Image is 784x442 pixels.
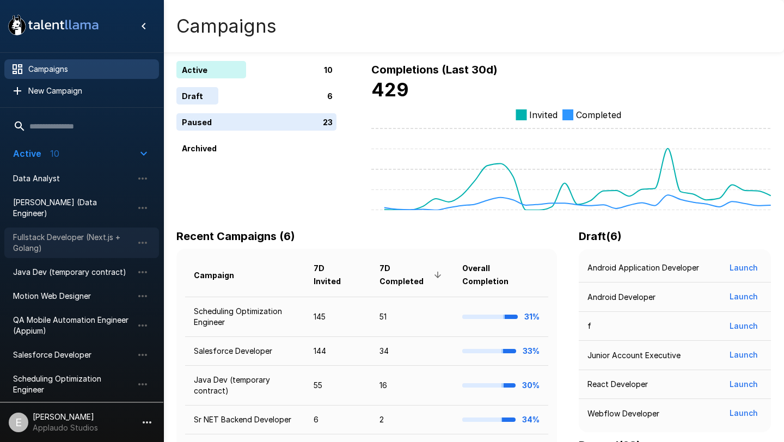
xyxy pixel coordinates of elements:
[314,262,362,288] span: 7D Invited
[725,345,762,365] button: Launch
[305,406,371,434] td: 6
[305,297,371,336] td: 145
[371,337,454,366] td: 34
[323,116,333,128] p: 23
[185,297,305,336] td: Scheduling Optimization Engineer
[587,262,699,273] p: Android Application Developer
[185,366,305,406] td: Java Dev (temporary contract)
[305,366,371,406] td: 55
[371,63,498,76] b: Completions (Last 30d)
[185,337,305,366] td: Salesforce Developer
[523,346,540,355] b: 33%
[371,297,454,336] td: 51
[579,230,622,243] b: Draft ( 6 )
[587,408,659,419] p: Webflow Developer
[522,380,540,390] b: 30%
[185,406,305,434] td: Sr NET Backend Developer
[176,230,295,243] b: Recent Campaigns (6)
[324,64,333,76] p: 10
[462,262,540,288] span: Overall Completion
[725,258,762,278] button: Launch
[524,312,540,321] b: 31%
[725,375,762,395] button: Launch
[371,78,409,101] b: 429
[587,292,656,303] p: Android Developer
[305,337,371,366] td: 144
[725,316,762,336] button: Launch
[371,366,454,406] td: 16
[194,269,248,282] span: Campaign
[587,321,591,331] p: f
[371,406,454,434] td: 2
[327,90,333,102] p: 6
[725,403,762,423] button: Launch
[176,15,277,38] h4: Campaigns
[522,415,540,424] b: 34%
[379,262,445,288] span: 7D Completed
[587,379,648,390] p: React Developer
[587,350,681,361] p: Junior Account Executive
[725,287,762,307] button: Launch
